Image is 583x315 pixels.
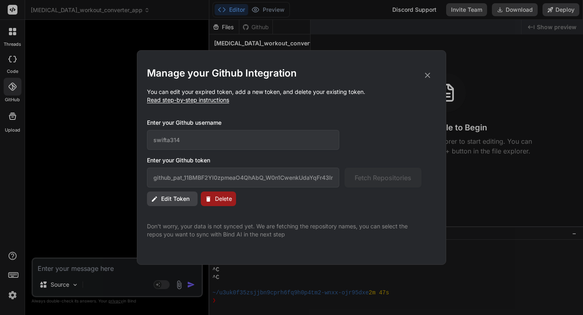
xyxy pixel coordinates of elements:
[147,156,436,164] h3: Enter your Github token
[147,119,421,127] h3: Enter your Github username
[147,67,436,80] h2: Manage your Github Integration
[147,96,229,103] span: Read step-by-step instructions
[355,173,411,183] span: Fetch Repositories
[147,88,436,104] p: You can edit your expired token, add a new token, and delete your existing token.
[201,192,236,206] button: Delete
[161,195,189,203] span: Edit Token
[345,168,421,187] button: Fetch Repositories
[147,168,339,187] input: Github Token
[147,192,198,206] button: Edit Token
[215,195,232,203] span: Delete
[147,130,339,150] input: Github Username
[147,222,421,238] p: Don't worry, your data is not synced yet. We are fetching the repository names, you can select th...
